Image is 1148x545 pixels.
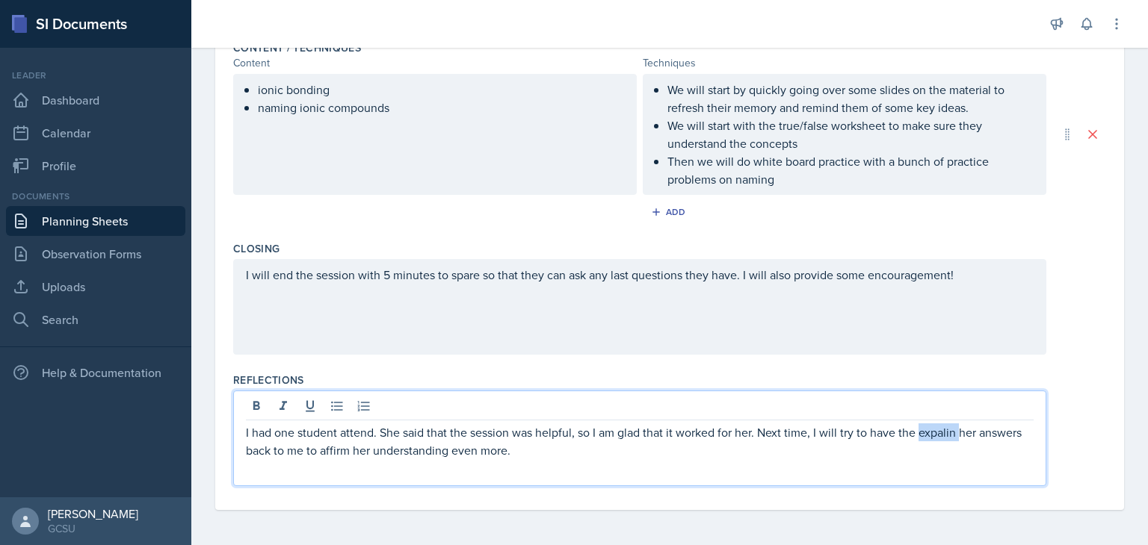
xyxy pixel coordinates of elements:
[643,55,1046,71] div: Techniques
[6,358,185,387] div: Help & Documentation
[258,99,624,116] p: naming ionic compounds
[6,151,185,181] a: Profile
[233,241,280,256] label: Closing
[246,266,1034,284] p: I will end the session with 5 minutes to spare so that they can ask any last questions they have....
[6,239,185,269] a: Observation Forms
[6,85,185,115] a: Dashboard
[258,81,624,99] p: ionic bonding
[48,506,138,521] div: [PERSON_NAME]
[233,373,304,387] label: Reflections
[654,206,686,218] div: Add
[48,521,138,536] div: GCSU
[667,81,1034,116] p: We will start by quickly going over some slides on the material to refresh their memory and remin...
[246,423,1034,459] p: I had one student attend. She said that the session was helpful, so I am glad that it worked for ...
[6,206,185,236] a: Planning Sheets
[6,190,185,203] div: Documents
[6,69,185,82] div: Leader
[233,55,637,71] div: Content
[233,40,361,55] label: Content / Techniques
[667,116,1034,152] p: We will start with the true/false worksheet to make sure they understand the concepts
[646,201,694,223] button: Add
[6,118,185,148] a: Calendar
[6,272,185,302] a: Uploads
[6,305,185,334] a: Search
[667,152,1034,188] p: Then we will do white board practice with a bunch of practice problems on naming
